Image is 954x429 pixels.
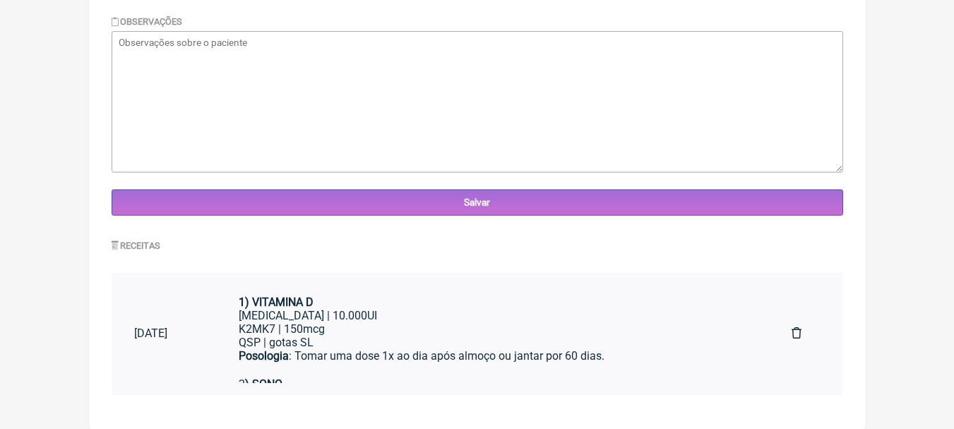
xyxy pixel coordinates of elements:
a: [DATE] [112,315,216,351]
strong: 1) VITAMINA D [239,295,314,309]
a: 1) VITAMINA D[MEDICAL_DATA] | 10.000UIK2MK7 | 150mcgQSP | gotas SLPosologia: Tomar uma dose 1x ao... [216,284,769,383]
div: QSP | gotas SL [239,336,746,349]
div: [MEDICAL_DATA] | 10.000UI [239,309,746,322]
input: Salvar [112,189,843,216]
div: : Tomar uma dose 1x ao dia após almoço ou jantar por 60 dias. ㅤ [239,349,746,377]
div: K2MK7 | 150mcg [239,322,746,336]
label: Observações [112,16,183,27]
strong: Posologia [239,349,289,363]
strong: ) SONO [245,377,282,391]
label: Receitas [112,240,161,251]
div: 2 [239,377,746,391]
